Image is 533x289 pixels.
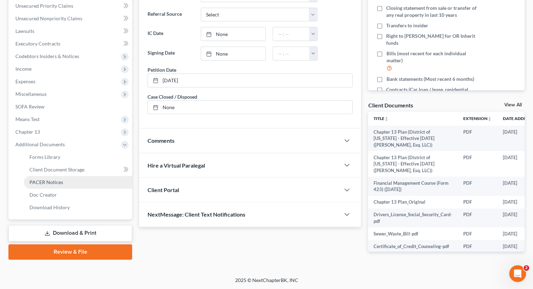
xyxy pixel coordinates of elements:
span: Unsecured Nonpriority Claims [15,15,82,21]
a: Lawsuits [10,25,132,37]
div: Petition Date [148,66,176,73]
a: [DATE] [148,74,352,87]
td: PDF [458,240,497,253]
span: Lawsuits [15,28,34,34]
a: Executory Contracts [10,37,132,50]
span: Income [15,66,32,72]
input: -- : -- [273,47,309,60]
td: PDF [458,151,497,177]
a: None [201,27,266,41]
span: Additional Documents [15,141,65,147]
td: PDF [458,196,497,209]
div: Client Documents [368,101,413,109]
span: Codebtors Insiders & Notices [15,53,79,59]
td: Sewer_Waste_Bill-pdf [368,227,458,240]
i: unfold_more [487,117,492,121]
td: PDF [458,177,497,196]
a: Titleunfold_more [374,116,389,121]
input: -- : -- [273,27,309,41]
a: Download & Print [8,225,132,241]
i: unfold_more [384,117,389,121]
span: Closing statement from sale or transfer of any real property in last 10 years [386,5,479,19]
a: Download History [24,201,132,214]
label: Referral Source [144,8,197,22]
span: Means Test [15,116,40,122]
span: Bank statements (Most recent 6 months) [386,76,474,83]
span: Expenses [15,78,35,84]
a: Extensionunfold_more [463,116,492,121]
a: PACER Notices [24,176,132,189]
span: Chapter 13 [15,129,40,135]
td: Financial Management Course (Form 423) ([DATE]) [368,177,458,196]
span: Comments [148,137,175,144]
td: Chapter 13 Plan (District of [US_STATE] - Effective [DATE] ([PERSON_NAME], Esq. LLC)) [368,126,458,151]
span: PACER Notices [29,179,63,185]
span: Client Portal [148,186,179,193]
label: IC Date [144,27,197,41]
iframe: Intercom live chat [509,265,526,282]
a: Client Document Storage [24,163,132,176]
span: SOFA Review [15,104,45,110]
span: Miscellaneous [15,91,47,97]
td: PDF [458,209,497,228]
a: Unsecured Nonpriority Claims [10,12,132,25]
span: Executory Contracts [15,41,60,47]
span: Download History [29,204,70,210]
td: PDF [458,126,497,151]
span: Doc Creator [29,192,57,198]
span: 2 [524,265,529,271]
span: Hire a Virtual Paralegal [148,162,205,169]
span: Forms Library [29,154,60,160]
span: Client Document Storage [29,167,84,172]
td: Drivers_License_Social_Security_Card-pdf [368,209,458,228]
span: Transfers to insider [386,22,428,29]
a: None [148,101,352,114]
span: NextMessage: Client Text Notifications [148,211,245,218]
a: View All [504,103,522,107]
span: Bills (most recent for each individual matter) [386,50,479,64]
span: Unsecured Priority Claims [15,3,73,9]
td: Chapter 13 Plan (District of [US_STATE] - Effective [DATE] ([PERSON_NAME], Esq. LLC)) [368,151,458,177]
a: None [201,47,266,60]
a: Doc Creator [24,189,132,201]
a: Forms Library [24,151,132,163]
span: Right to [PERSON_NAME] for OR Inherit funds [386,33,479,47]
span: Contracts (Car loan / lease, residential lease, furniture purchase / lease) [386,86,479,100]
a: SOFA Review [10,100,132,113]
a: Review & File [8,244,132,260]
td: Certificate_of_Credit_Counseling-pdf [368,240,458,253]
div: Case Closed / Disposed [148,93,197,100]
td: Chapter 13 Plan_Original [368,196,458,209]
td: PDF [458,227,497,240]
label: Signing Date [144,47,197,61]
